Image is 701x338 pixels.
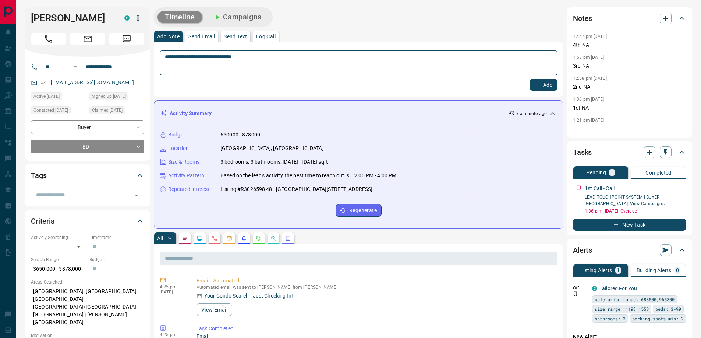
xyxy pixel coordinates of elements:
svg: Agent Actions [285,235,291,241]
p: Building Alerts [637,268,672,273]
p: [GEOGRAPHIC_DATA], [GEOGRAPHIC_DATA] [220,145,324,152]
button: Regenerate [336,204,382,217]
p: Send Text [224,34,247,39]
p: - [573,125,686,133]
p: $650,000 - $878,000 [31,263,86,275]
p: 12:58 pm [DATE] [573,76,607,81]
span: Call [31,33,66,45]
p: 0 [676,268,679,273]
p: 2nd NA [573,83,686,91]
p: Listing #R3026598 48 - [GEOGRAPHIC_DATA][STREET_ADDRESS] [220,185,372,193]
p: Areas Searched: [31,279,144,285]
h2: Tags [31,170,46,181]
p: Activity Summary [170,110,212,117]
p: 1st Call - Call [585,185,615,192]
p: 1:21 pm [DATE] [573,118,604,123]
a: Tailored For You [599,285,637,291]
p: Email - Automated [197,277,555,285]
p: Timeframe: [89,234,144,241]
span: bathrooms: 3 [595,315,626,322]
button: View Email [197,303,232,316]
svg: Listing Alerts [241,235,247,241]
button: New Task [573,219,686,231]
p: Listing Alerts [580,268,612,273]
div: condos.ca [124,15,130,21]
p: [GEOGRAPHIC_DATA], [GEOGRAPHIC_DATA], [GEOGRAPHIC_DATA], [GEOGRAPHIC_DATA]/[GEOGRAPHIC_DATA], [GE... [31,285,144,328]
div: Sat Aug 09 2025 [31,106,86,117]
h2: Notes [573,13,592,24]
div: Tags [31,167,144,184]
span: Claimed [DATE] [92,107,123,114]
p: 1 [617,268,620,273]
svg: Emails [226,235,232,241]
p: Size & Rooms [168,158,200,166]
button: Open [131,190,142,200]
svg: Push Notification Only [573,291,578,296]
p: All [157,236,163,241]
p: 12:47 pm [DATE] [573,34,607,39]
h1: [PERSON_NAME] [31,12,113,24]
p: Based on the lead's activity, the best time to reach out is: 12:00 PM - 4:00 PM [220,172,396,179]
div: Criteria [31,212,144,230]
p: 650000 - 878000 [220,131,260,139]
p: 1 [610,170,613,175]
span: Contacted [DATE] [33,107,68,114]
span: parking spots min: 2 [632,315,684,322]
p: Location [168,145,189,152]
p: Automated email was sent to [PERSON_NAME] from [PERSON_NAME] [197,285,555,290]
span: size range: 1193,1558 [595,305,649,313]
span: sale price range: 688500,965800 [595,296,675,303]
div: condos.ca [592,286,597,291]
p: 3 bedrooms, 3 bathrooms, [DATE] - [DATE] sqft [220,158,328,166]
p: [DATE] [160,289,185,295]
div: Activity Summary< a minute ago [160,107,557,120]
svg: Notes [182,235,188,241]
div: Sat Aug 09 2025 [89,106,144,117]
div: TBD [31,140,144,153]
p: Repeated Interest [168,185,209,193]
p: Add Note [157,34,180,39]
button: Timeline [157,11,202,23]
button: Add [530,79,557,91]
svg: Requests [256,235,262,241]
p: Budget: [89,256,144,263]
div: Sat Aug 09 2025 [89,92,144,103]
p: Activity Pattern [168,172,204,179]
p: Search Range: [31,256,86,263]
div: Alerts [573,241,686,259]
div: Wed Aug 13 2025 [31,92,86,103]
p: Completed [645,170,672,175]
div: Tasks [573,143,686,161]
a: LEAD TOUCHPOINT SYSTEM | BUYER | [GEOGRAPHIC_DATA]- View Campaigns [585,195,665,206]
button: Campaigns [205,11,269,23]
span: Email [70,33,105,45]
p: < a minute ago [516,110,547,117]
span: Signed up [DATE] [92,93,126,100]
span: Message [109,33,144,45]
svg: Email Verified [40,80,46,85]
p: 1:36 p.m. [DATE] - Overdue [585,208,686,214]
svg: Calls [212,235,217,241]
span: beds: 3-99 [655,305,681,313]
p: Budget [168,131,185,139]
p: Your Condo Search - Just Checking In! [204,292,293,300]
p: Actively Searching: [31,234,86,241]
div: Buyer [31,120,144,134]
h2: Alerts [573,244,592,256]
p: 4:25 pm [160,284,185,289]
a: [EMAIL_ADDRESS][DOMAIN_NAME] [51,79,134,85]
svg: Opportunities [270,235,276,241]
p: Pending [586,170,606,175]
p: 4:25 pm [160,332,185,337]
p: Send Email [188,34,215,39]
span: Active [DATE] [33,93,60,100]
p: Off [573,285,588,291]
div: Notes [573,10,686,27]
p: Task Completed [197,325,555,332]
p: Log Call [256,34,276,39]
h2: Tasks [573,146,592,158]
p: 1:36 pm [DATE] [573,97,604,102]
button: Open [71,63,79,71]
svg: Lead Browsing Activity [197,235,203,241]
h2: Criteria [31,215,55,227]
